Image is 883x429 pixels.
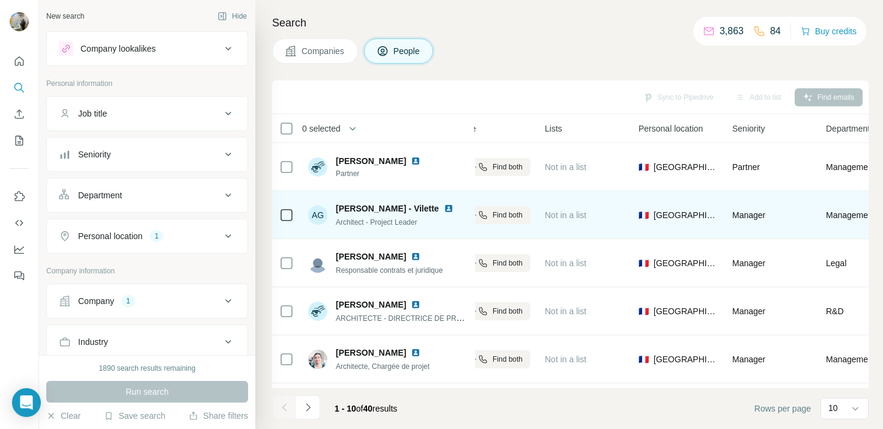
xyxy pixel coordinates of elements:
p: Company information [46,266,248,276]
span: Find both [493,354,523,365]
button: My lists [10,130,29,151]
span: R&D [826,305,844,317]
button: Company1 [47,287,247,315]
button: Share filters [189,410,248,422]
img: Avatar [10,12,29,31]
div: 1 [121,296,135,306]
img: LinkedIn logo [411,300,420,309]
button: Job title [47,99,247,128]
p: 84 [770,24,781,38]
span: Management [826,209,875,221]
span: 🇫🇷 [639,257,649,269]
p: Personal information [46,78,248,89]
div: Seniority [78,148,111,160]
span: Department [826,123,870,135]
span: Manager [732,258,765,268]
img: Avatar [308,350,327,369]
button: Department [47,181,247,210]
span: People [393,45,421,57]
div: Industry [78,336,108,348]
span: results [335,404,397,413]
span: [PERSON_NAME] - Vilette [336,204,439,213]
span: [GEOGRAPHIC_DATA] [654,353,718,365]
div: Job title [78,108,107,120]
button: Buy credits [801,23,857,40]
span: [PERSON_NAME] [336,299,406,311]
button: Feedback [10,265,29,287]
span: ARCHITECTE - DIRECTRICE DE PROJET [336,313,475,323]
span: Find both [493,306,523,317]
div: New search [46,11,84,22]
button: Find both [451,350,530,368]
button: Find both [451,206,530,224]
span: Manager [732,354,765,364]
span: Not in a list [545,258,586,268]
div: 1890 search results remaining [99,363,196,374]
span: Not in a list [545,162,586,172]
span: Rows per page [754,403,811,415]
span: Seniority [732,123,765,135]
span: 🇫🇷 [639,353,649,365]
button: Company lookalikes [47,34,247,63]
div: Personal location [78,230,142,242]
div: Department [78,189,122,201]
button: Enrich CSV [10,103,29,125]
span: 🇫🇷 [639,305,649,317]
img: Avatar [308,157,327,177]
span: Management [826,353,875,365]
button: Clear [46,410,80,422]
div: Company [78,295,114,307]
span: [GEOGRAPHIC_DATA] [654,161,718,173]
img: Avatar [308,254,327,273]
button: Use Surfe API [10,212,29,234]
span: Not in a list [545,210,586,220]
span: Architecte, Chargée de projet [336,362,429,371]
span: [GEOGRAPHIC_DATA] [654,209,718,221]
div: Company lookalikes [80,43,156,55]
span: Find both [493,258,523,269]
span: Lists [545,123,562,135]
span: Personal location [639,123,703,135]
span: Partner [336,168,435,179]
img: LinkedIn logo [411,252,420,261]
span: Not in a list [545,354,586,364]
span: 🇫🇷 [639,209,649,221]
img: LinkedIn logo [411,156,420,166]
button: Find both [451,254,530,272]
div: 1 [150,231,163,242]
span: Manager [732,210,765,220]
span: 1 - 10 [335,404,356,413]
button: Quick start [10,50,29,72]
button: Save search [104,410,165,422]
img: LinkedIn logo [444,204,454,213]
span: [GEOGRAPHIC_DATA] [654,257,718,269]
button: Seniority [47,140,247,169]
button: Navigate to next page [296,395,320,419]
span: Management [826,161,875,173]
p: 10 [828,402,838,414]
span: [PERSON_NAME] [336,155,406,167]
button: Search [10,77,29,99]
span: Manager [732,306,765,316]
button: Use Surfe on LinkedIn [10,186,29,207]
span: Responsable contrats et juridique [336,266,443,275]
button: Find both [451,158,530,176]
img: Avatar [308,302,327,321]
span: of [356,404,363,413]
button: Find both [451,302,530,320]
span: 🇫🇷 [639,161,649,173]
span: Not in a list [545,306,586,316]
span: 40 [363,404,373,413]
img: LinkedIn logo [411,348,420,357]
span: Companies [302,45,345,57]
span: Find both [493,162,523,172]
button: Industry [47,327,247,356]
button: Dashboard [10,239,29,260]
p: 3,863 [720,24,744,38]
span: Legal [826,257,846,269]
button: Personal location1 [47,222,247,251]
span: Partner [732,162,760,172]
div: Open Intercom Messenger [12,388,41,417]
span: [PERSON_NAME] [336,347,406,359]
button: Hide [209,7,255,25]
